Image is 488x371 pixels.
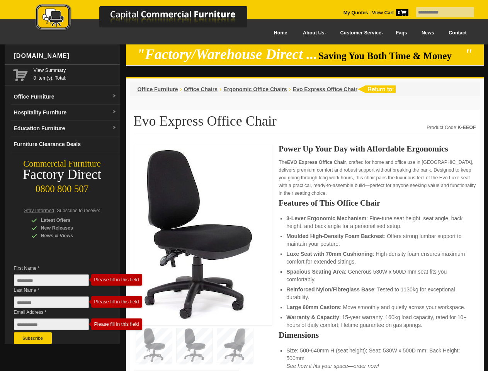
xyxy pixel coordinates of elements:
[137,46,317,62] em: "Factory/Warehouse Direct ...
[343,10,368,15] a: My Quotes
[371,10,408,15] a: View Cart0
[11,136,120,152] a: Furniture Clearance Deals
[286,303,468,311] li: : Move smoothly and quietly across your workspace.
[138,149,254,319] img: Comfortable Evo Express Office Chair with 70mm high-density foam seat and large 60mm castors.
[112,110,117,114] img: dropdown
[14,296,89,308] input: Last Name *
[289,85,291,93] li: ›
[286,363,379,369] em: See how it fits your space—order now!
[14,332,52,344] button: Subscribe
[286,251,372,257] strong: Luxe Seat with 70mm Cushioning
[286,286,374,293] strong: Reinforced Nylon/Fibreglass Base
[457,125,476,130] strong: K-EEOF
[372,10,408,15] strong: View Cart
[11,121,120,136] a: Education Furnituredropdown
[357,85,396,93] img: return to
[180,85,182,93] li: ›
[287,160,346,165] strong: EVO Express Office Chair
[14,274,89,286] input: First Name *
[389,24,415,42] a: Faqs
[57,208,100,213] span: Subscribe to receive:
[318,51,463,61] span: Saving You Both Time & Money
[286,314,339,320] strong: Warranty & Capacity
[286,269,345,275] strong: Spacious Seating Area
[184,86,218,92] a: Office Chairs
[427,124,476,131] div: Product Code:
[14,4,285,32] img: Capital Commercial Furniture Logo
[31,224,105,232] div: New Releases
[11,105,120,121] a: Hospitality Furnituredropdown
[279,199,476,207] h2: Features of This Office Chair
[11,44,120,68] div: [DOMAIN_NAME]
[5,180,120,194] div: 0800 800 507
[286,232,468,248] li: : Offers strong lumbar support to maintain your posture.
[14,4,285,34] a: Capital Commercial Furniture Logo
[94,322,139,327] div: Please fill in this field
[112,126,117,130] img: dropdown
[286,215,366,221] strong: 3-Lever Ergonomic Mechanism
[219,85,221,93] li: ›
[294,24,332,42] a: About Us
[286,268,468,283] li: : Generous 530W x 500D mm seat fits you comfortably.
[279,158,476,197] p: The , crafted for home and office use in [GEOGRAPHIC_DATA], delivers premium comfort and robust s...
[31,232,105,240] div: News & Views
[5,158,120,169] div: Commercial Furniture
[112,94,117,99] img: dropdown
[332,24,388,42] a: Customer Service
[34,66,117,74] a: View Summary
[134,114,476,133] h1: Evo Express Office Chair
[24,208,54,213] span: Stay Informed
[5,169,120,180] div: Factory Direct
[138,86,178,92] a: Office Furniture
[34,66,117,81] span: 0 item(s), Total:
[14,318,89,330] input: Email Address *
[396,9,408,16] span: 0
[11,89,120,105] a: Office Furnituredropdown
[94,277,139,283] div: Please fill in this field
[279,145,476,153] h2: Power Up Your Day with Affordable Ergonomics
[286,250,468,265] li: : High-density foam ensures maximum comfort for extended sittings.
[14,264,100,272] span: First Name *
[279,331,476,339] h2: Dimensions
[441,24,474,42] a: Contact
[293,86,357,92] a: Evo Express Office Chair
[286,347,468,370] li: Size: 500-640mm H (seat height); Seat: 530W x 500D mm; Back Height: 500mm
[286,304,340,310] strong: Large 60mm Castors
[286,286,468,301] li: : Tested to 1130kg for exceptional durability.
[94,299,139,305] div: Please fill in this field
[14,286,100,294] span: Last Name *
[14,308,100,316] span: Email Address *
[223,86,287,92] a: Ergonomic Office Chairs
[414,24,441,42] a: News
[286,313,468,329] li: : 15-year warranty, 160kg load capacity, rated for 10+ hours of daily comfort; lifetime guarantee...
[464,46,473,62] em: "
[286,214,468,230] li: : Fine-tune seat height, seat angle, back height, and back angle for a personalised setup.
[286,233,384,239] strong: Moulded High-Density Foam Backrest
[31,216,105,224] div: Latest Offers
